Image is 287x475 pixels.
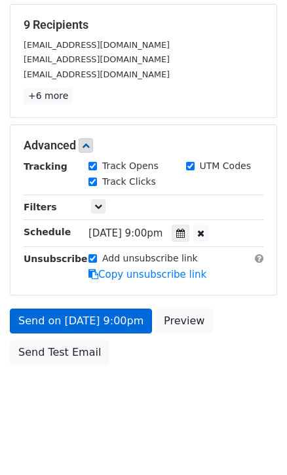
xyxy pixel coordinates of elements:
iframe: Chat Widget [221,412,287,475]
label: Track Clicks [102,175,156,189]
strong: Filters [24,202,57,212]
h5: 9 Recipients [24,18,263,32]
a: Send on [DATE] 9:00pm [10,309,152,333]
small: [EMAIL_ADDRESS][DOMAIN_NAME] [24,54,170,64]
a: +6 more [24,88,73,104]
a: Send Test Email [10,340,109,365]
a: Copy unsubscribe link [88,269,206,280]
small: [EMAIL_ADDRESS][DOMAIN_NAME] [24,69,170,79]
strong: Tracking [24,161,67,172]
strong: Schedule [24,227,71,237]
label: Track Opens [102,159,159,173]
a: Preview [155,309,213,333]
div: 聊天小组件 [221,412,287,475]
h5: Advanced [24,138,263,153]
strong: Unsubscribe [24,254,88,264]
label: UTM Codes [200,159,251,173]
span: [DATE] 9:00pm [88,227,163,239]
small: [EMAIL_ADDRESS][DOMAIN_NAME] [24,40,170,50]
label: Add unsubscribe link [102,252,198,265]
